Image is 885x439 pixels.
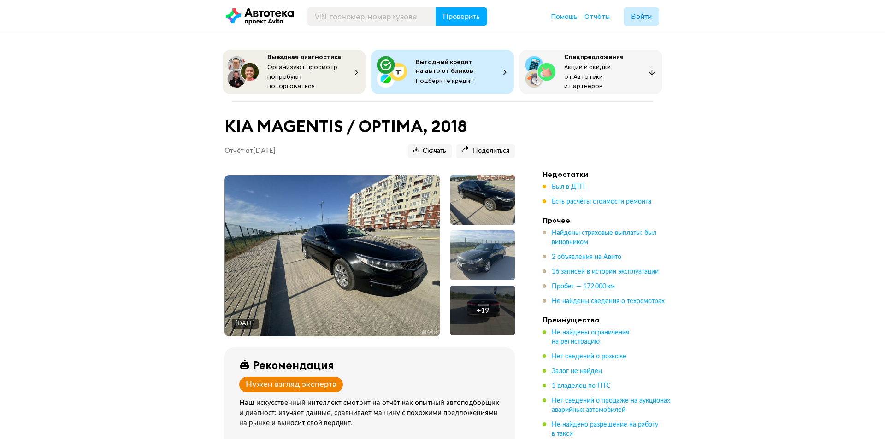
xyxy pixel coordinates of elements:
[253,358,334,371] div: Рекомендация
[552,230,656,246] span: Найдены страховые выплаты: был виновником
[552,421,658,437] span: Не найдено разрешение на работу в такси
[624,7,659,26] button: Войти
[552,184,585,190] span: Был в ДТП
[543,216,672,225] h4: Прочее
[519,50,662,94] button: СпецпредложенияАкции и скидки от Автотеки и партнёров
[543,170,672,179] h4: Недостатки
[631,13,652,20] span: Войти
[239,398,504,428] div: Наш искусственный интеллект смотрит на отчёт как опытный автоподборщик и диагност: изучает данные...
[246,380,336,390] div: Нужен взгляд эксперта
[236,320,255,328] div: [DATE]
[224,146,276,156] p: Отчёт от [DATE]
[552,269,659,275] span: 16 записей в истории эксплуатации
[224,117,515,136] h1: KIA MAGENTIS / OPTIMA, 2018
[416,58,473,75] span: Выгодный кредит на авто от банков
[552,254,621,260] span: 2 объявления на Авито
[552,298,665,304] span: Не найдены сведения о техосмотрах
[371,50,514,94] button: Выгодный кредит на авто от банковПодберите кредит
[413,147,446,156] span: Скачать
[552,199,651,205] span: Есть расчёты стоимости ремонта
[225,175,440,336] img: Main car
[584,12,610,21] a: Отчёты
[307,7,436,26] input: VIN, госномер, номер кузова
[543,315,672,324] h4: Преимущества
[552,368,602,375] span: Залог не найден
[436,7,487,26] button: Проверить
[552,283,615,290] span: Пробег — 172 000 км
[223,50,366,94] button: Выездная диагностикаОрганизуют просмотр, попробуют поторговаться
[408,144,452,158] button: Скачать
[416,76,474,85] span: Подберите кредит
[552,398,670,413] span: Нет сведений о продаже на аукционах аварийных автомобилей
[564,63,611,90] span: Акции и скидки от Автотеки и партнёров
[552,383,611,389] span: 1 владелец по ПТС
[477,306,489,315] div: + 19
[551,12,578,21] a: Помощь
[552,353,626,360] span: Нет сведений о розыске
[456,144,515,158] button: Поделиться
[267,63,339,90] span: Организуют просмотр, попробуют поторговаться
[564,53,624,61] span: Спецпредложения
[552,329,629,345] span: Не найдены ограничения на регистрацию
[462,147,509,156] span: Поделиться
[443,13,480,20] span: Проверить
[267,53,341,61] span: Выездная диагностика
